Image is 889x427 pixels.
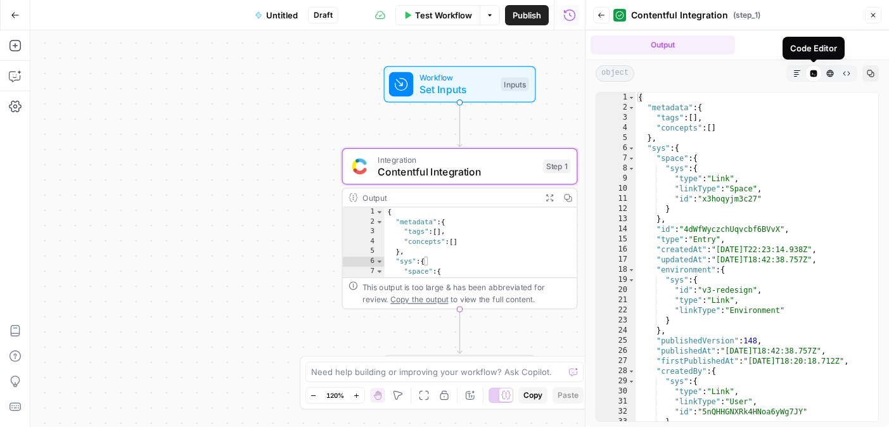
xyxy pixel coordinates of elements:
span: Contentful Integration [631,9,728,22]
div: 6 [596,143,636,153]
div: 26 [596,346,636,356]
div: 11 [596,194,636,204]
div: 23 [596,315,636,326]
div: 13 [596,214,636,224]
div: 22 [596,305,636,315]
span: Toggle code folding, rows 6 through 66 [628,143,635,153]
span: Workflow [419,72,495,84]
span: Toggle code folding, rows 8 through 12 [628,163,635,174]
div: 28 [596,366,636,376]
span: ( step_1 ) [733,10,760,21]
div: 4 [596,123,636,133]
div: 25 [596,336,636,346]
div: 9 [596,174,636,184]
div: 16 [596,245,636,255]
span: object [596,65,634,82]
div: 3 [596,113,636,123]
div: 29 [596,376,636,386]
div: 8 [343,277,385,287]
div: 1 [596,92,636,103]
span: Contentful Integration [378,164,537,179]
div: 15 [596,234,636,245]
div: 14 [596,224,636,234]
div: 19 [596,275,636,285]
div: 2 [343,217,385,227]
div: 4 [343,237,385,247]
div: Step 1 [544,160,571,174]
span: Toggle code folding, rows 1 through 4184 [628,92,635,103]
span: Draft [314,10,333,21]
button: Metadata [740,35,885,54]
div: 1 [343,207,385,217]
div: 3 [343,227,385,238]
div: 27 [596,356,636,366]
span: Copy the output [390,295,448,303]
span: Toggle code folding, rows 7 through 13 [375,267,383,277]
span: Toggle code folding, rows 8 through 12 [375,277,383,287]
div: 10 [596,184,636,194]
span: Test Workflow [415,9,472,22]
div: 5 [596,133,636,143]
div: EndOutput [342,355,578,392]
div: 24 [596,326,636,336]
span: Toggle code folding, rows 6 through 66 [375,257,383,267]
span: Paste [558,390,579,401]
div: 6 [343,257,385,267]
div: 18 [596,265,636,275]
button: Publish [505,5,549,25]
span: Set Inputs [419,82,495,97]
span: Toggle code folding, rows 28 through 34 [628,366,635,376]
div: 31 [596,397,636,407]
div: 17 [596,255,636,265]
div: Output [362,191,536,203]
span: Toggle code folding, rows 7 through 13 [628,153,635,163]
div: 7 [596,153,636,163]
button: Output [591,35,735,54]
span: Publish [513,9,541,22]
div: 8 [596,163,636,174]
div: WorkflowSet InputsInputs [342,66,578,103]
g: Edge from start to step_1 [457,103,462,147]
div: 32 [596,407,636,417]
span: Toggle code folding, rows 29 through 33 [628,376,635,386]
div: This output is too large & has been abbreviated for review. to view the full content. [362,281,571,305]
span: Toggle code folding, rows 19 through 23 [628,275,635,285]
div: 5 [343,247,385,257]
span: Toggle code folding, rows 2 through 5 [375,217,383,227]
span: Untitled [266,9,298,22]
span: Copy [523,390,542,401]
div: Inputs [501,77,528,91]
span: Integration [378,153,537,165]
g: Edge from step_1 to end [457,309,462,354]
button: Untitled [247,5,305,25]
span: Toggle code folding, rows 2 through 5 [628,103,635,113]
div: 12 [596,204,636,214]
div: 20 [596,285,636,295]
button: Copy [518,387,547,404]
button: Paste [553,387,584,404]
div: 2 [596,103,636,113]
div: 30 [596,386,636,397]
div: 21 [596,295,636,305]
span: 120% [326,390,344,400]
div: 33 [596,417,636,427]
div: IntegrationContentful IntegrationStep 1Output{ "metadata":{ "tags":[], "concepts":[] }, "sys":{ "... [342,148,578,309]
span: Toggle code folding, rows 1 through 2466 [375,207,383,217]
div: 7 [343,267,385,277]
img: sdasd.png [352,158,367,174]
button: Test Workflow [395,5,480,25]
span: Toggle code folding, rows 18 through 24 [628,265,635,275]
